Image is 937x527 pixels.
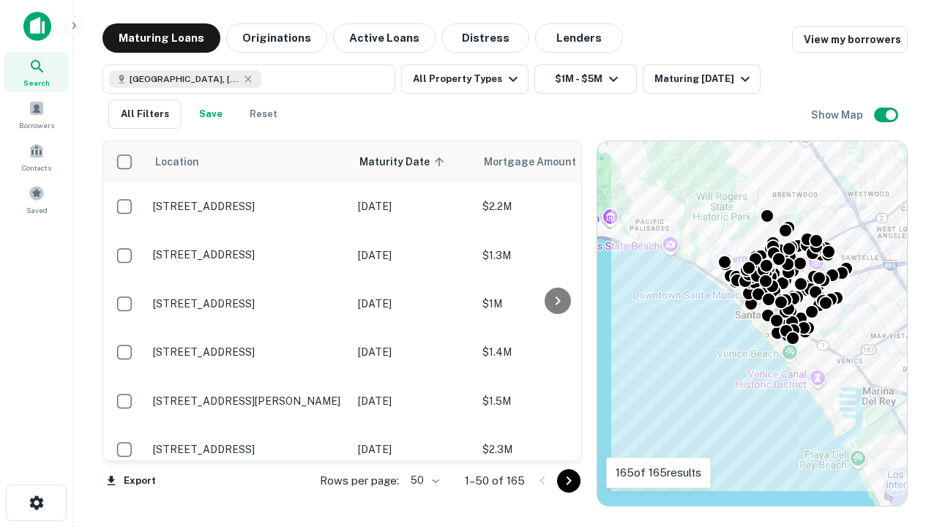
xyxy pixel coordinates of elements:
img: capitalize-icon.png [23,12,51,41]
span: Maturity Date [359,153,449,171]
p: [STREET_ADDRESS] [153,345,343,359]
div: 50 [405,470,441,491]
button: Go to next page [557,469,581,493]
button: Active Loans [333,23,436,53]
p: $1.5M [482,393,629,409]
h6: Show Map [811,107,865,123]
p: 1–50 of 165 [465,472,525,490]
span: Mortgage Amount [484,153,595,171]
span: Saved [26,204,48,216]
a: Borrowers [4,94,69,134]
a: Search [4,52,69,91]
button: Distress [441,23,529,53]
p: [STREET_ADDRESS][PERSON_NAME] [153,395,343,408]
button: $1M - $5M [534,64,637,94]
button: Lenders [535,23,623,53]
p: $1.4M [482,344,629,360]
p: [DATE] [358,344,468,360]
th: Location [146,141,351,182]
a: View my borrowers [792,26,908,53]
p: [DATE] [358,296,468,312]
p: [DATE] [358,441,468,457]
button: Reset [240,100,287,129]
button: Maturing Loans [102,23,220,53]
button: Export [102,470,160,492]
p: 165 of 165 results [616,464,701,482]
p: [STREET_ADDRESS] [153,297,343,310]
p: [STREET_ADDRESS] [153,200,343,213]
div: Maturing [DATE] [654,70,754,88]
button: Originations [226,23,327,53]
p: [DATE] [358,198,468,214]
button: All Filters [108,100,182,129]
iframe: Chat Widget [864,410,937,480]
p: [STREET_ADDRESS] [153,248,343,261]
a: Saved [4,179,69,219]
button: All Property Types [401,64,529,94]
th: Maturity Date [351,141,475,182]
p: [DATE] [358,393,468,409]
th: Mortgage Amount [475,141,636,182]
p: $1M [482,296,629,312]
p: [STREET_ADDRESS] [153,443,343,456]
button: Maturing [DATE] [643,64,761,94]
p: $1.3M [482,247,629,263]
button: Save your search to get updates of matches that match your search criteria. [187,100,234,129]
p: $2.2M [482,198,629,214]
div: 0 0 [597,141,907,506]
p: [DATE] [358,247,468,263]
span: Contacts [22,162,51,173]
span: Search [23,77,50,89]
button: [GEOGRAPHIC_DATA], [GEOGRAPHIC_DATA], [GEOGRAPHIC_DATA] [102,64,395,94]
span: Borrowers [19,119,54,131]
span: Location [154,153,199,171]
span: [GEOGRAPHIC_DATA], [GEOGRAPHIC_DATA], [GEOGRAPHIC_DATA] [130,72,239,86]
a: Contacts [4,137,69,176]
p: Rows per page: [320,472,399,490]
p: $2.3M [482,441,629,457]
